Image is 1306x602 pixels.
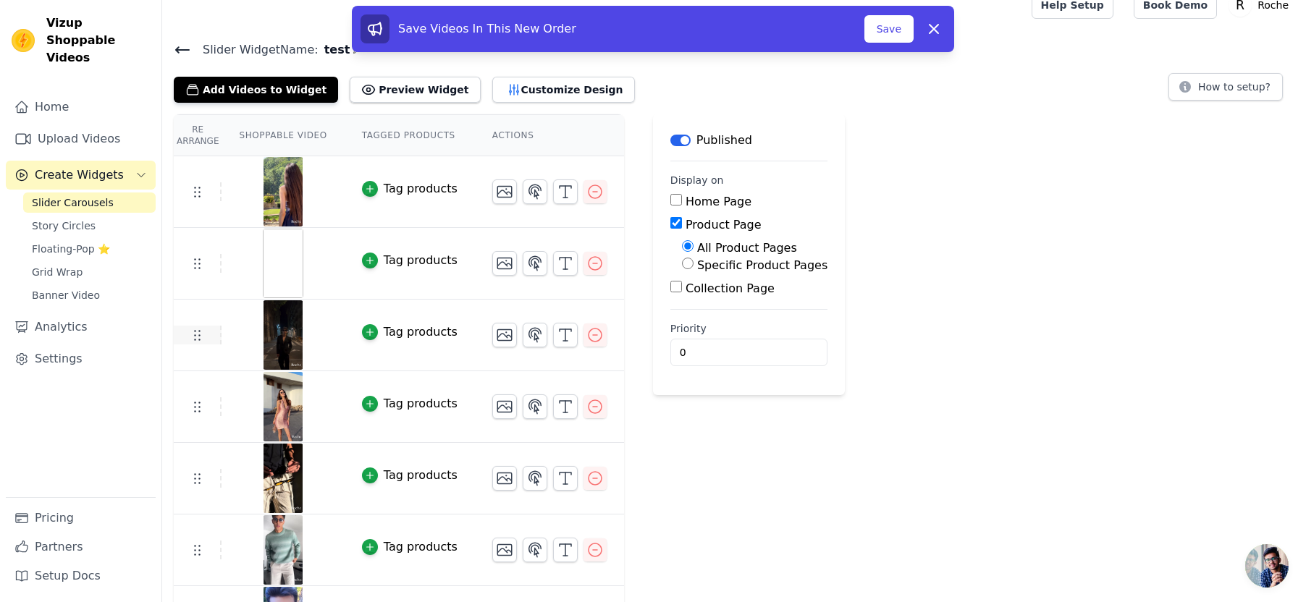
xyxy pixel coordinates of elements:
th: Tagged Products [345,115,475,156]
a: Slider Carousels [23,192,156,213]
label: Specific Product Pages [697,258,827,272]
label: All Product Pages [697,241,797,255]
button: Tag products [362,180,458,198]
button: Create Widgets [6,161,156,190]
a: Upload Videos [6,124,156,153]
div: Tag products [384,467,458,484]
a: Home [6,93,156,122]
span: Create Widgets [35,166,124,184]
button: Tag products [362,252,458,269]
a: Analytics [6,313,156,342]
label: Collection Page [686,281,775,295]
p: Published [696,132,752,149]
a: Partners [6,533,156,561]
a: Setup Docs [6,561,156,590]
img: tn-cac6d2b4c1dc437a8d8f36681f5b6738.png [263,372,303,441]
button: Add Videos to Widget [174,77,338,103]
div: Tag products [384,252,458,269]
legend: Display on [670,173,724,187]
label: Home Page [686,195,751,208]
span: Floating-Pop ⭐ [32,242,110,256]
th: Re Arrange [174,115,222,156]
a: Settings [6,344,156,373]
button: Preview Widget [350,77,480,103]
a: How to setup? [1168,83,1283,97]
a: Grid Wrap [23,262,156,282]
a: Pricing [6,504,156,533]
button: Change Thumbnail [492,538,517,562]
button: Change Thumbnail [492,323,517,347]
button: Tag products [362,538,458,556]
button: Save [864,15,914,43]
img: vizup-images-1822.png [263,300,303,370]
button: Tag products [362,395,458,412]
a: Ouvrir le chat [1245,544,1289,588]
a: Floating-Pop ⭐ [23,239,156,259]
div: Tag products [384,538,458,556]
a: Story Circles [23,216,156,236]
div: Tag products [384,395,458,412]
button: How to setup? [1168,73,1283,101]
button: Change Thumbnail [492,394,517,419]
a: Banner Video [23,285,156,305]
button: Tag products [362,467,458,484]
button: Change Thumbnail [492,466,517,491]
button: Change Thumbnail [492,179,517,204]
img: vizup-images-7494.png [263,444,303,513]
img: vizup-images-3ebf.png [263,515,303,585]
label: Priority [670,321,827,336]
div: Tag products [384,323,458,341]
span: Story Circles [32,219,96,233]
th: Actions [475,115,624,156]
span: Grid Wrap [32,265,83,279]
button: Change Thumbnail [492,251,517,276]
span: Banner Video [32,288,100,302]
img: vizup-images-ddc4.png [263,157,303,226]
div: Tag products [384,180,458,198]
button: Customize Design [492,77,635,103]
button: Tag products [362,323,458,341]
span: Save Videos In This New Order [398,22,576,35]
th: Shoppable Video [222,115,344,156]
span: Slider Carousels [32,195,114,210]
label: Product Page [686,218,762,232]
